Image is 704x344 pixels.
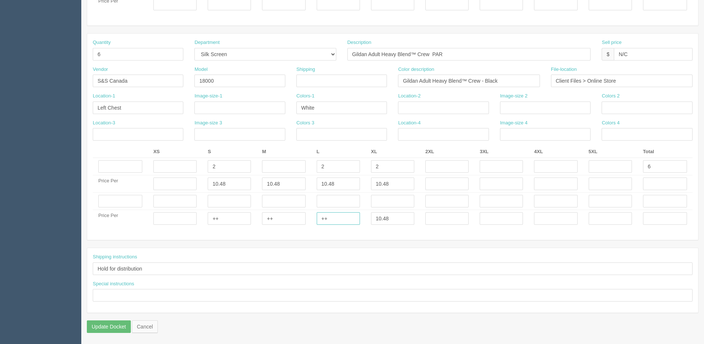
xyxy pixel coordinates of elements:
[583,146,637,158] th: 5XL
[93,39,110,46] label: Quantity
[365,146,420,158] th: XL
[132,320,158,333] a: Cancel
[93,120,115,127] label: Location-3
[602,93,619,100] label: Colors 2
[93,281,134,288] label: Special instructions
[637,146,693,158] th: Total
[93,254,137,261] label: Shipping instructions
[194,93,222,100] label: Image-size-1
[256,146,311,158] th: M
[398,120,421,127] label: Location-4
[296,93,314,100] label: Colors-1
[202,146,256,158] th: S
[93,66,108,73] label: Vendor
[500,120,527,127] label: Image-size 4
[602,48,614,61] div: $
[137,324,153,330] span: translation missing: en.helpers.links.cancel
[93,210,148,227] td: Price Per
[398,93,421,100] label: Location-2
[296,66,315,73] label: Shipping
[296,120,314,127] label: Colors 3
[93,93,115,100] label: Location-1
[194,66,207,73] label: Model
[87,320,131,333] input: Update Docket
[311,146,365,158] th: L
[500,93,527,100] label: Image-size 2
[420,146,474,158] th: 2XL
[148,146,202,158] th: XS
[602,39,621,46] label: Sell price
[602,120,619,127] label: Colors 4
[194,120,222,127] label: Image-size 3
[398,66,434,73] label: Color description
[551,66,577,73] label: File-location
[93,175,148,193] td: Price Per
[528,146,583,158] th: 4XL
[194,39,220,46] label: Department
[347,39,371,46] label: Description
[474,146,528,158] th: 3XL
